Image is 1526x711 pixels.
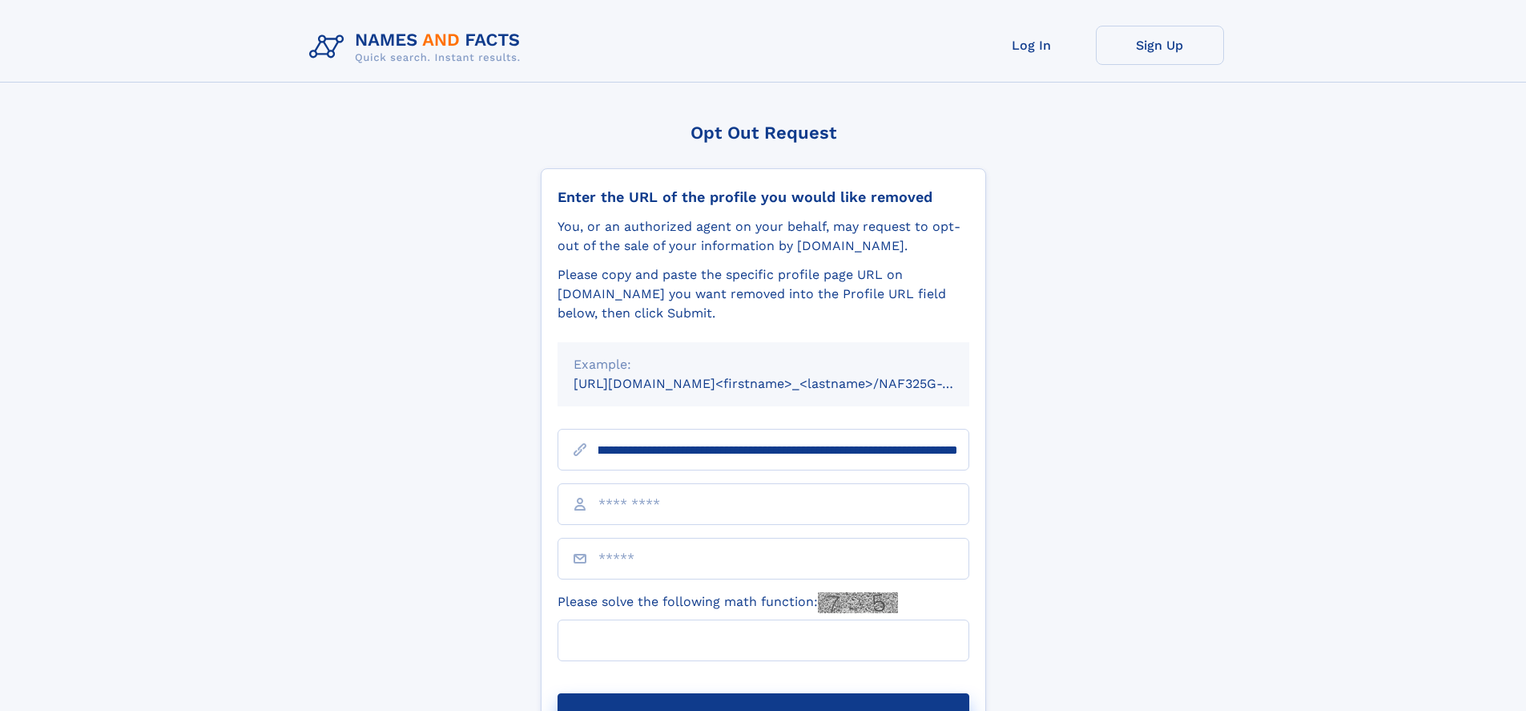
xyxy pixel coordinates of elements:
[968,26,1096,65] a: Log In
[558,188,969,206] div: Enter the URL of the profile you would like removed
[303,26,533,69] img: Logo Names and Facts
[558,592,898,613] label: Please solve the following math function:
[541,123,986,143] div: Opt Out Request
[574,355,953,374] div: Example:
[1096,26,1224,65] a: Sign Up
[574,376,1000,391] small: [URL][DOMAIN_NAME]<firstname>_<lastname>/NAF325G-xxxxxxxx
[558,265,969,323] div: Please copy and paste the specific profile page URL on [DOMAIN_NAME] you want removed into the Pr...
[558,217,969,256] div: You, or an authorized agent on your behalf, may request to opt-out of the sale of your informatio...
